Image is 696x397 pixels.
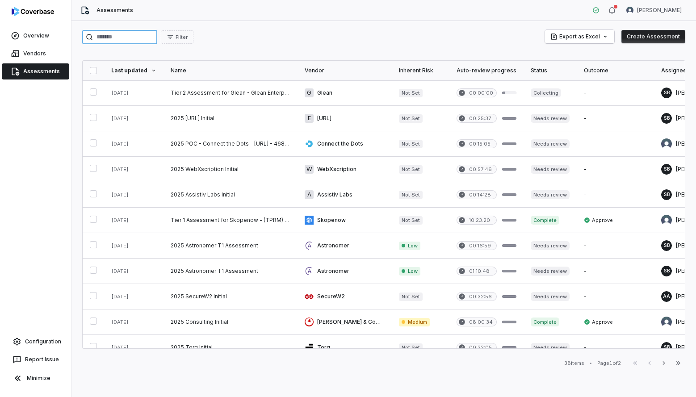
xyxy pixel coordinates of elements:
[4,334,67,350] a: Configuration
[161,30,193,44] button: Filter
[577,284,654,309] td: -
[4,369,67,387] button: Minimize
[661,266,672,276] span: SB
[111,67,156,74] div: Last updated
[577,233,654,259] td: -
[2,63,69,79] a: Assessments
[577,182,654,208] td: -
[661,189,672,200] span: SB
[577,131,654,157] td: -
[171,67,290,74] div: Name
[661,88,672,98] span: SB
[661,138,672,149] img: Tomo Majima avatar
[661,317,672,327] img: Tomo Majima avatar
[2,46,69,62] a: Vendors
[564,360,584,367] div: 38 items
[305,67,385,74] div: Vendor
[590,360,592,366] div: •
[584,67,647,74] div: Outcome
[531,67,570,74] div: Status
[661,342,672,353] span: SB
[621,4,687,17] button: Tomo Majima avatar[PERSON_NAME]
[577,106,654,131] td: -
[661,240,672,251] span: SB
[96,7,133,14] span: Assessments
[661,215,672,226] img: Tomo Majima avatar
[545,30,614,43] button: Export as Excel
[12,7,54,16] img: logo-D7KZi-bG.svg
[577,335,654,360] td: -
[577,259,654,284] td: -
[399,67,442,74] div: Inherent Risk
[176,34,188,41] span: Filter
[4,351,67,368] button: Report Issue
[457,67,516,74] div: Auto-review progress
[626,7,633,14] img: Tomo Majima avatar
[577,80,654,106] td: -
[661,113,672,124] span: SB
[597,360,621,367] div: Page 1 of 2
[661,291,672,302] span: AA
[577,157,654,182] td: -
[621,30,685,43] button: Create Assessment
[661,164,672,175] span: SB
[2,28,69,44] a: Overview
[637,7,682,14] span: [PERSON_NAME]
